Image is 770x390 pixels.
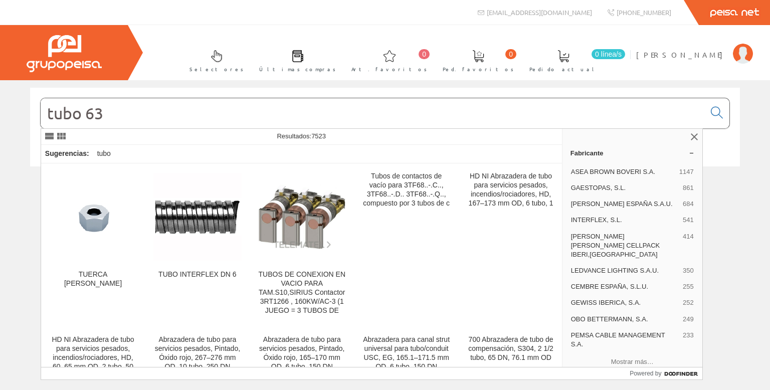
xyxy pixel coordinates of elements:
[683,315,694,324] span: 249
[354,164,458,327] a: Tubos de contactos de vacío para 3TF68..-.C.., 3TF68..-.D.. 3TF68..-.Q.., compuesto por 3 tubos de c
[30,179,740,187] div: © Grupo Peisa
[258,270,346,315] div: TUBOS DE CONEXION EN VACIO PARA TAM.S10,SIRIUS Contactor 3RT1266 , 160KW/AC-3 (1 JUEGO = 3 TUBOS DE
[250,164,354,327] a: TUBOS DE CONEXION EN VACIO PARA TAM.S10,SIRIUS Contactor 3RT1266 , 160KW/AC-3 (1 JUEGO = 3 TUBOS ...
[562,145,702,161] a: Fabricante
[49,270,137,288] div: TUERCA [PERSON_NAME]
[683,298,694,307] span: 252
[529,64,598,74] span: Pedido actual
[636,42,753,51] a: [PERSON_NAME]
[153,270,241,279] div: TUBO INTERFLEX DN 6
[592,49,625,59] span: 0 línea/s
[49,335,137,371] div: HD NI Abrazadera de tubo para servicios pesados, incendios/rociadores, HD, 60–65 mm OD, 2 tubo, 50
[566,353,698,370] button: Mostrar más…
[459,164,562,327] a: HD NI Abrazadera de tubo para servicios pesados, incendios/rociadores, HD, 167–173 mm OD, 6 tubo, 1
[419,49,430,59] span: 0
[487,8,592,17] span: [EMAIL_ADDRESS][DOMAIN_NAME]
[27,35,102,72] img: Grupo Peisa
[467,335,554,362] div: 700 Abrazadera de tubo de compensación, S304, 2 1/2 tubo, 65 DN, 76.1 mm OD
[153,335,241,371] div: Abrazadera de tubo para servicios pesados, Pintado, Óxido rojo, 267–276 mm OD, 10 tubo, 250 DN
[519,42,628,78] a: 0 línea/s Pedido actual
[467,172,554,208] div: HD NI Abrazadera de tubo para servicios pesados, incendios/rociadores, HD, 167–173 mm OD, 6 tubo, 1
[41,164,145,327] a: TUERCA AISCAN TUERCA [PERSON_NAME]
[258,184,346,250] img: TUBOS DE CONEXION EN VACIO PARA TAM.S10,SIRIUS Contactor 3RT1266 , 160KW/AC-3 (1 JUEGO = 3 TUBOS DE
[683,266,694,275] span: 350
[351,64,427,74] span: Art. favoritos
[259,64,336,74] span: Últimas compras
[571,298,679,307] span: GEWISS IBERICA, S.A.
[145,327,249,383] a: Abrazadera de tubo para servicios pesados, Pintado, Óxido rojo, 267–276 mm OD, 10 tubo, 250 DN
[443,64,514,74] span: Ped. favoritos
[683,282,694,291] span: 255
[41,147,91,161] div: Sugerencias:
[683,216,694,225] span: 541
[277,132,326,140] span: Resultados:
[93,145,115,163] div: tubo
[249,42,341,78] a: Últimas compras
[679,167,694,176] span: 1147
[571,266,679,275] span: LEDVANCE LIGHTING S.A.U.
[153,173,241,261] img: TUBO INTERFLEX DN 6
[311,132,326,140] span: 7523
[617,8,671,17] span: [PHONE_NUMBER]
[62,193,124,241] img: TUERCA AISCAN
[636,50,728,60] span: [PERSON_NAME]
[250,327,354,383] a: Abrazadera de tubo para servicios pesados, Pintado, Óxido rojo, 165–170 mm OD, 6 tubo, 150 DN
[145,164,249,327] a: TUBO INTERFLEX DN 6 TUBO INTERFLEX DN 6
[571,331,679,349] span: PEMSA CABLE MANAGEMENT S.A.
[571,216,679,225] span: INTERFLEX, S.L.
[571,315,679,324] span: OBO BETTERMANN, S.A.
[179,42,249,78] a: Selectores
[683,331,694,349] span: 233
[571,232,679,260] span: [PERSON_NAME] [PERSON_NAME] CELLPACK IBERI,[GEOGRAPHIC_DATA]
[571,282,679,291] span: CEMBRE ESPAÑA, S.L.U.
[354,327,458,383] a: Abrazadera para canal strut universal para tubo/conduit USC, EG, 165.1–171.5 mm OD, 6 tubo, 150 DN
[683,200,694,209] span: 684
[571,183,679,192] span: GAESTOPAS, S.L.
[459,327,562,383] a: 700 Abrazadera de tubo de compensación, S304, 2 1/2 tubo, 65 DN, 76.1 mm OD
[362,335,450,371] div: Abrazadera para canal strut universal para tubo/conduit USC, EG, 165.1–171.5 mm OD, 6 tubo, 150 DN
[362,172,450,208] div: Tubos de contactos de vacío para 3TF68..-.C.., 3TF68..-.D.. 3TF68..-.Q.., compuesto por 3 tubos de c
[630,367,702,379] a: Powered by
[683,232,694,260] span: 414
[189,64,244,74] span: Selectores
[505,49,516,59] span: 0
[41,327,145,383] a: HD NI Abrazadera de tubo para servicios pesados, incendios/rociadores, HD, 60–65 mm OD, 2 tubo, 50
[41,98,705,128] input: Buscar...
[571,167,675,176] span: ASEA BROWN BOVERI S.A.
[630,369,661,378] span: Powered by
[683,183,694,192] span: 861
[571,200,679,209] span: [PERSON_NAME] ESPAÑA S.A.U.
[258,335,346,371] div: Abrazadera de tubo para servicios pesados, Pintado, Óxido rojo, 165–170 mm OD, 6 tubo, 150 DN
